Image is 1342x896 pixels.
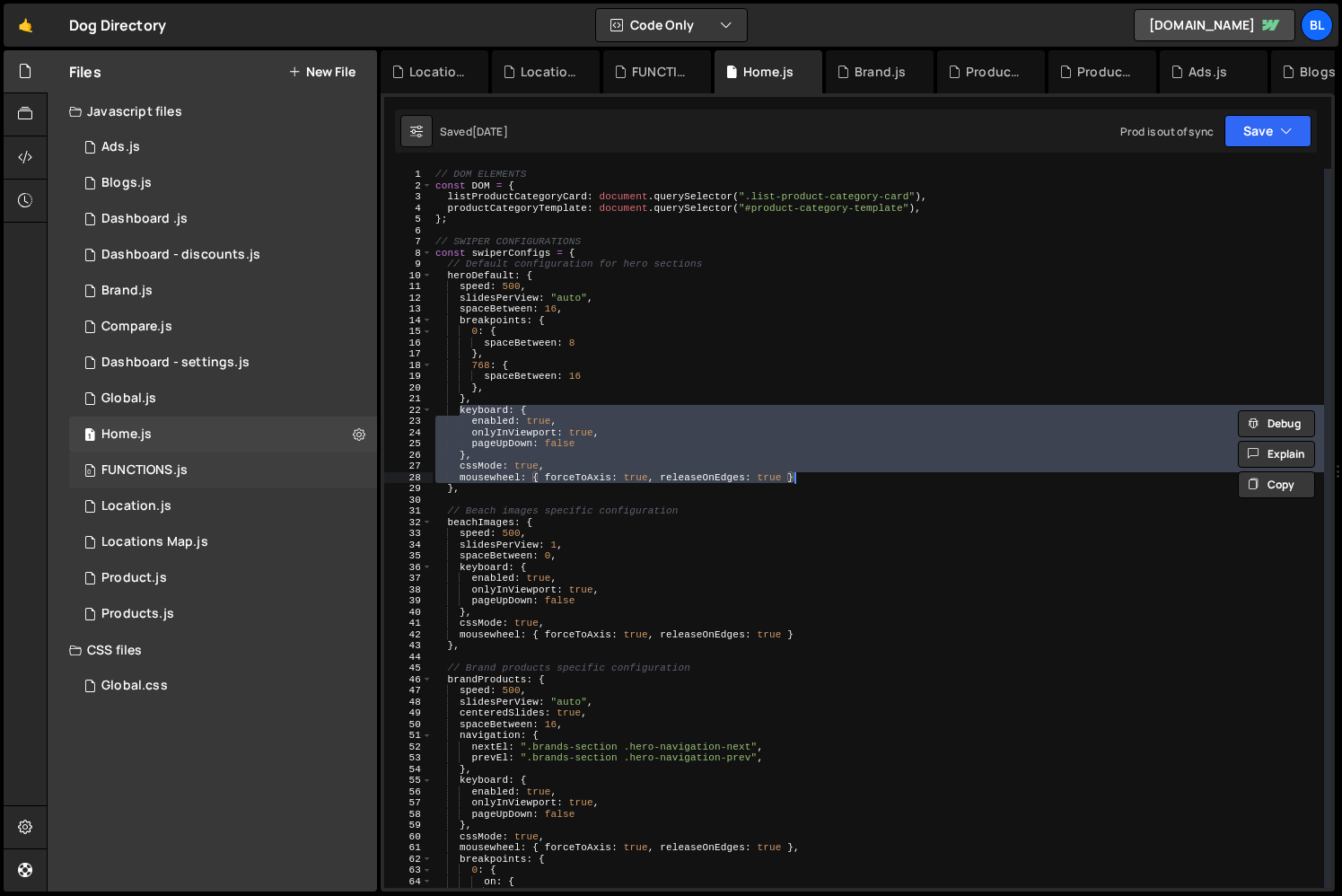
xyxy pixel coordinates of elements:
[384,225,433,237] div: 6
[384,809,433,821] div: 58
[384,371,433,382] div: 19
[1077,63,1135,81] div: Products.js
[384,775,433,786] div: 55
[384,842,433,854] div: 61
[69,14,166,36] div: Dog Directory
[101,175,152,191] div: Blogs.js
[384,707,433,719] div: 49
[384,382,433,394] div: 20
[384,573,433,584] div: 37
[384,517,433,529] div: 32
[384,191,433,203] div: 3
[409,63,467,81] div: Locations Map.js
[384,595,433,607] div: 39
[384,315,433,327] div: 14
[69,560,377,596] div: 16220/44393.js
[69,596,377,632] div: 16220/44324.js
[966,63,1023,81] div: Product.js
[101,355,250,371] div: Dashboard - settings.js
[440,124,508,139] div: Saved
[69,345,377,381] div: 16220/44476.js
[101,426,152,443] div: Home.js
[69,381,377,417] div: 16220/43681.js
[384,483,433,495] div: 29
[69,488,377,524] div: 16220/43679.js
[101,319,172,335] div: Compare.js
[48,93,377,129] div: Javascript files
[384,685,433,697] div: 47
[1301,9,1333,41] a: Bl
[384,618,433,629] div: 41
[384,393,433,405] div: 21
[855,63,906,81] div: Brand.js
[384,674,433,686] div: 46
[384,562,433,574] div: 36
[384,540,433,551] div: 34
[1238,471,1315,498] button: Copy
[101,534,208,550] div: Locations Map.js
[69,165,377,201] div: 16220/44321.js
[384,550,433,562] div: 35
[384,270,433,282] div: 10
[101,283,153,299] div: Brand.js
[384,450,433,461] div: 26
[101,247,260,263] div: Dashboard - discounts.js
[384,764,433,776] div: 54
[384,629,433,641] div: 42
[384,786,433,798] div: 56
[101,678,168,694] div: Global.css
[1189,63,1227,81] div: Ads.js
[384,719,433,731] div: 50
[69,309,377,345] div: 16220/44328.js
[521,63,578,81] div: Location.js
[743,63,794,81] div: Home.js
[384,865,433,876] div: 63
[69,273,377,309] div: 16220/44394.js
[384,326,433,338] div: 15
[384,214,433,225] div: 5
[384,652,433,663] div: 44
[384,472,433,484] div: 28
[384,730,433,742] div: 51
[384,338,433,349] div: 16
[384,663,433,674] div: 45
[384,742,433,753] div: 52
[384,876,433,888] div: 64
[69,62,101,82] h2: Files
[384,831,433,843] div: 60
[101,211,188,227] div: Dashboard .js
[384,697,433,708] div: 48
[48,632,377,668] div: CSS files
[384,752,433,764] div: 53
[1134,9,1295,41] a: [DOMAIN_NAME]
[101,462,188,479] div: FUNCTIONS.js
[384,281,433,293] div: 11
[101,570,167,586] div: Product.js
[1224,115,1311,147] button: Save
[69,201,377,237] div: 16220/46559.js
[384,438,433,450] div: 25
[69,237,377,273] div: 16220/46573.js
[384,303,433,315] div: 13
[84,465,95,479] span: 0
[69,524,377,560] div: 16220/43680.js
[384,495,433,506] div: 30
[69,417,377,452] div: 16220/44319.js
[384,640,433,652] div: 43
[101,606,174,622] div: Products.js
[384,797,433,809] div: 57
[384,584,433,596] div: 38
[101,391,156,407] div: Global.js
[384,236,433,248] div: 7
[384,854,433,865] div: 62
[69,452,377,488] div: 16220/44477.js
[84,429,95,444] span: 1
[596,9,747,41] button: Code Only
[384,607,433,619] div: 40
[384,180,433,192] div: 2
[384,405,433,417] div: 22
[4,4,48,47] a: 🤙
[384,427,433,439] div: 24
[69,668,377,704] div: 16220/43682.css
